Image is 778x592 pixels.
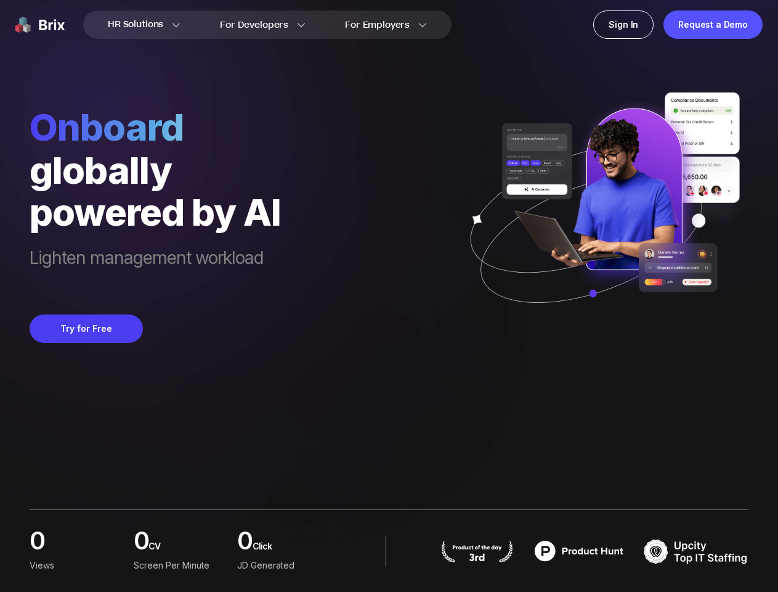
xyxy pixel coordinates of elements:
[30,530,44,551] span: 0
[30,559,124,572] div: Views
[253,536,331,563] span: Click
[30,191,281,233] div: powered by AI
[345,18,410,31] span: For Employers
[593,10,654,39] a: Sign In
[527,536,631,567] img: product hunt badge
[237,530,252,556] span: 0
[108,15,163,35] span: HR Solutions
[220,18,288,31] span: For Developers
[663,10,763,39] a: Request a Demo
[134,530,148,556] span: 0
[455,92,748,329] img: ai generate
[30,248,281,290] span: Lighten management workload
[148,536,227,563] span: CV
[30,149,281,191] div: globally
[237,559,331,572] div: JD Generated
[644,536,748,567] img: TOP IT STAFFING
[440,540,514,562] img: product hunt badge
[30,314,143,343] button: Try for Free
[30,105,281,149] span: Onboard
[134,559,228,572] div: screen per minute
